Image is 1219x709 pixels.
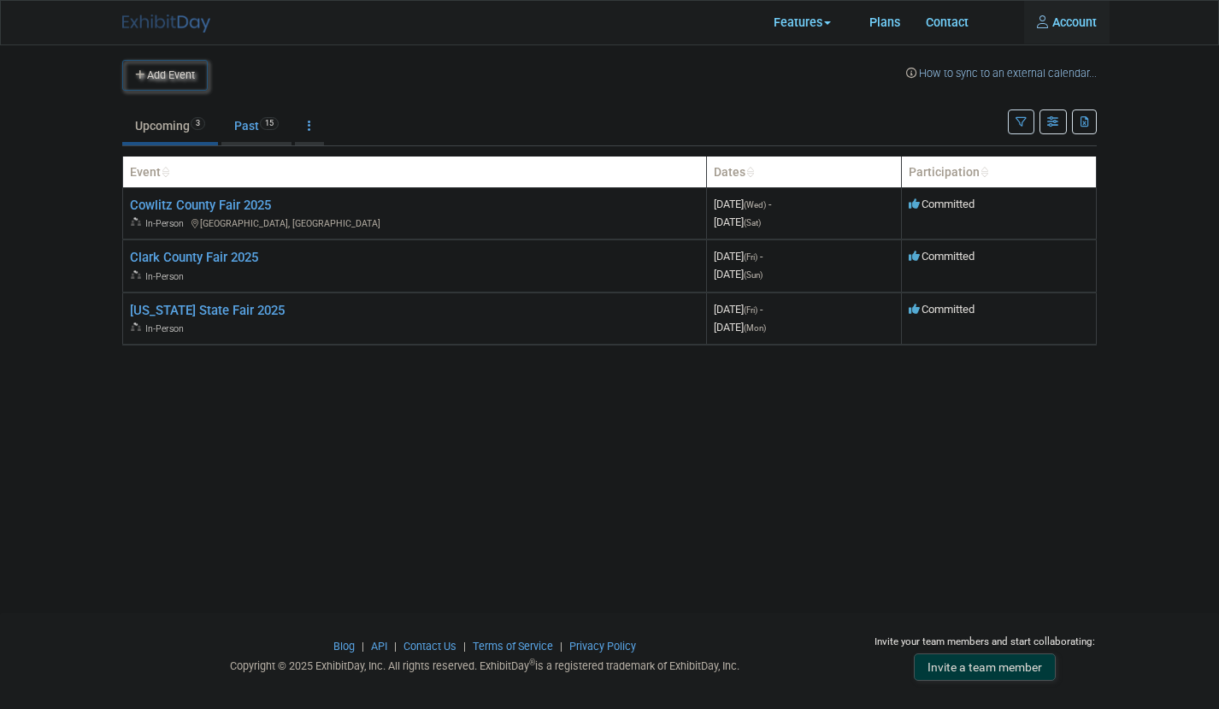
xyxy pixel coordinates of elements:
span: | [459,640,470,653]
a: Sort by Event Name [161,165,169,179]
th: Event [123,157,707,188]
a: Upcoming3 [122,109,218,142]
img: In-Person Event [131,270,141,279]
a: Account [1024,1,1110,44]
a: Invite a team member [914,653,1056,681]
span: | [556,640,567,653]
span: | [357,640,368,653]
span: [DATE] [714,198,771,210]
div: Copyright © 2025 ExhibitDay, Inc. All rights reserved. ExhibitDay is a registered trademark of Ex... [122,654,847,674]
span: In-Person [145,323,189,334]
a: Sort by Start Date [745,165,754,179]
span: In-Person [145,218,189,229]
span: - [760,250,763,263]
a: Terms of Service [473,640,553,653]
span: [DATE] [714,250,763,263]
span: [DATE] [714,303,763,316]
span: - [760,303,763,316]
sup: ® [529,658,535,667]
img: In-Person Event [131,322,141,331]
th: Participation [902,157,1097,188]
div: Invite your team members and start collaborating: [873,635,1098,660]
a: Contact [913,1,981,44]
a: API [371,640,387,653]
a: Blog [333,640,355,653]
span: (Fri) [744,305,757,315]
span: (Sun) [744,270,763,280]
span: [DATE] [714,268,763,281]
span: Committed [909,250,975,263]
button: Add Event [122,60,208,91]
span: 15 [260,117,279,130]
a: [US_STATE] State Fair 2025 [130,303,285,318]
span: (Wed) [744,200,766,210]
span: (Mon) [744,323,766,333]
a: Contact Us [403,640,456,653]
a: Cowlitz County Fair 2025 [130,198,271,213]
a: How to sync to an external calendar... [906,67,1097,80]
a: Privacy Policy [569,640,636,653]
img: In-Person Event [131,217,141,226]
span: | [390,640,401,653]
a: Plans [857,1,913,44]
img: ExhibitDay [122,15,210,32]
a: Sort by Participation Type [980,165,988,179]
th: Dates [707,157,902,188]
span: 3 [191,117,205,130]
a: Clark County Fair 2025 [130,250,258,265]
span: [DATE] [714,321,766,334]
span: In-Person [145,271,189,282]
a: Features [761,3,857,44]
a: Past15 [221,109,291,142]
span: - [768,198,771,210]
span: (Sat) [744,218,761,227]
span: (Fri) [744,252,757,262]
span: Committed [909,303,975,316]
div: [GEOGRAPHIC_DATA], [GEOGRAPHIC_DATA] [130,215,699,230]
span: [DATE] [714,216,761,228]
span: Committed [909,198,975,210]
